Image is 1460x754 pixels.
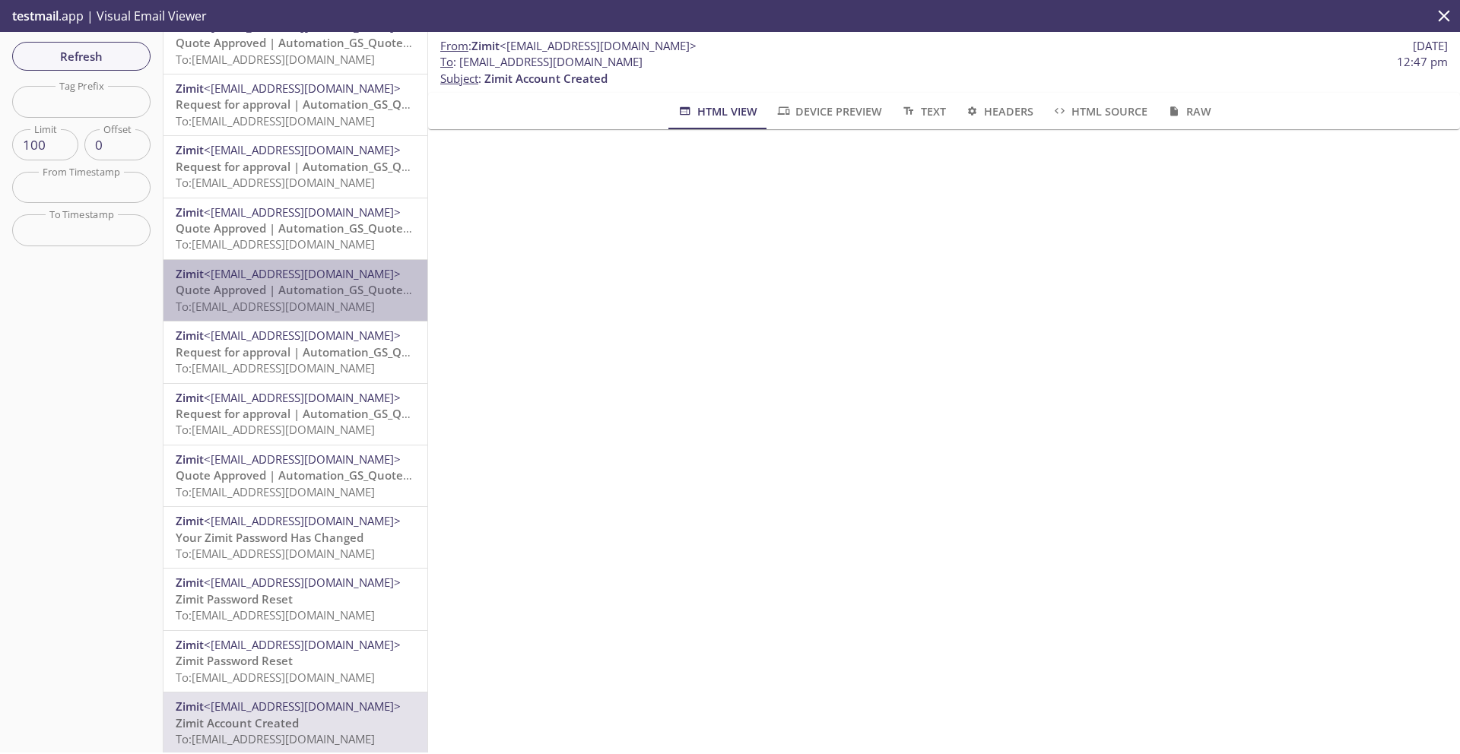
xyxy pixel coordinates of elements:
div: Zimit<[EMAIL_ADDRESS][DOMAIN_NAME]>Quote Approved | Automation_GS_Quote2y80hTo:[EMAIL_ADDRESS][DO... [163,445,427,506]
span: From [440,38,468,53]
span: : [440,38,697,54]
span: Zimit [176,204,204,220]
span: To: [EMAIL_ADDRESS][DOMAIN_NAME] [176,422,375,437]
span: Refresh [24,46,138,66]
span: Raw [1166,102,1211,121]
span: Zimit [176,142,204,157]
span: To: [EMAIL_ADDRESS][DOMAIN_NAME] [176,236,375,252]
span: Zimit Account Created [176,715,299,730]
div: Zimit<[EMAIL_ADDRESS][DOMAIN_NAME]>Zimit Password ResetTo:[EMAIL_ADDRESS][DOMAIN_NAME] [163,631,427,692]
div: Zimit<[EMAIL_ADDRESS][DOMAIN_NAME]>Request for approval | Automation_GS_QuotecuypdTo:[EMAIL_ADDRE... [163,322,427,382]
span: <[EMAIL_ADDRESS][DOMAIN_NAME]> [204,513,401,528]
span: Zimit [176,513,204,528]
span: Quote Approved | Automation_GS_Quote2y80h [176,467,437,483]
span: <[EMAIL_ADDRESS][DOMAIN_NAME]> [204,451,401,467]
span: Zimit Account Created [484,71,608,86]
div: Zimit<[EMAIL_ADDRESS][DOMAIN_NAME]>Zimit Account CreatedTo:[EMAIL_ADDRESS][DOMAIN_NAME] [163,692,427,753]
span: To: [EMAIL_ADDRESS][DOMAIN_NAME] [176,175,375,190]
span: <[EMAIL_ADDRESS][DOMAIN_NAME]> [204,328,401,343]
span: Quote Approved | Automation_GS_Quotecuypd [176,282,436,297]
span: <[EMAIL_ADDRESS][DOMAIN_NAME]> [204,19,401,34]
span: <[EMAIL_ADDRESS][DOMAIN_NAME]> [204,637,401,652]
span: Request for approval | Automation_GS_Quotecuypd [176,406,460,421]
span: Zimit [471,38,500,53]
span: Zimit [176,266,204,281]
span: Device Preview [776,102,882,121]
div: Zimit<[EMAIL_ADDRESS][DOMAIN_NAME]>Zimit Password ResetTo:[EMAIL_ADDRESS][DOMAIN_NAME] [163,569,427,629]
span: Headers [964,102,1033,121]
span: 12:47 pm [1397,54,1448,70]
span: <[EMAIL_ADDRESS][DOMAIN_NAME]> [500,38,697,53]
div: Zimit<[EMAIL_ADDRESS][DOMAIN_NAME]>Your Zimit Password Has ChangedTo:[EMAIL_ADDRESS][DOMAIN_NAME] [163,507,427,568]
span: Zimit [176,81,204,96]
span: <[EMAIL_ADDRESS][DOMAIN_NAME]> [204,575,401,590]
div: Zimit<[EMAIL_ADDRESS][DOMAIN_NAME]>Quote Approved | Automation_GS_Quoteojyg7To:[EMAIL_ADDRESS][DO... [163,13,427,74]
span: To: [EMAIL_ADDRESS][DOMAIN_NAME] [176,360,375,375]
span: <[EMAIL_ADDRESS][DOMAIN_NAME]> [204,142,401,157]
span: <[EMAIL_ADDRESS][DOMAIN_NAME]> [204,81,401,96]
span: [DATE] [1413,38,1448,54]
span: Quote Approved | Automation_GS_Quotecuypd [176,220,436,236]
span: Zimit [176,390,204,405]
span: Quote Approved | Automation_GS_Quoteojyg7 [176,35,432,50]
span: testmail [12,8,59,24]
span: Zimit [176,451,204,467]
span: Zimit [176,328,204,343]
span: To: [EMAIL_ADDRESS][DOMAIN_NAME] [176,670,375,685]
span: Zimit [176,699,204,714]
span: HTML Source [1052,102,1147,121]
span: To: [EMAIL_ADDRESS][DOMAIN_NAME] [176,52,375,67]
span: Request for approval | Automation_GS_Quotecuypd [176,344,460,360]
span: : [EMAIL_ADDRESS][DOMAIN_NAME] [440,54,643,70]
div: Zimit<[EMAIL_ADDRESS][DOMAIN_NAME]>Request for approval | Automation_GS_Quoteojyg7To:[EMAIL_ADDRE... [163,74,427,135]
span: Your Zimit Password Has Changed [176,530,363,545]
span: Request for approval | Automation_GS_Quoteojyg7 [176,159,456,174]
span: HTML View [677,102,757,121]
span: To: [EMAIL_ADDRESS][DOMAIN_NAME] [176,607,375,623]
span: <[EMAIL_ADDRESS][DOMAIN_NAME]> [204,699,401,714]
span: <[EMAIL_ADDRESS][DOMAIN_NAME]> [204,266,401,281]
div: Zimit<[EMAIL_ADDRESS][DOMAIN_NAME]>Quote Approved | Automation_GS_QuotecuypdTo:[EMAIL_ADDRESS][DO... [163,198,427,259]
span: Zimit Password Reset [176,653,293,668]
span: To: [EMAIL_ADDRESS][DOMAIN_NAME] [176,299,375,314]
span: Subject [440,71,478,86]
span: To: [EMAIL_ADDRESS][DOMAIN_NAME] [176,731,375,746]
button: Refresh [12,42,151,71]
span: To: [EMAIL_ADDRESS][DOMAIN_NAME] [176,484,375,499]
span: Zimit [176,19,204,34]
span: Request for approval | Automation_GS_Quoteojyg7 [176,97,456,112]
span: To: [EMAIL_ADDRESS][DOMAIN_NAME] [176,113,375,128]
span: Zimit [176,637,204,652]
div: Zimit<[EMAIL_ADDRESS][DOMAIN_NAME]>Quote Approved | Automation_GS_QuotecuypdTo:[EMAIL_ADDRESS][DO... [163,260,427,321]
span: <[EMAIL_ADDRESS][DOMAIN_NAME]> [204,204,401,220]
span: To [440,54,453,69]
div: Zimit<[EMAIL_ADDRESS][DOMAIN_NAME]>Request for approval | Automation_GS_QuotecuypdTo:[EMAIL_ADDRE... [163,384,427,445]
span: Zimit Password Reset [176,591,293,607]
span: Zimit [176,575,204,590]
span: To: [EMAIL_ADDRESS][DOMAIN_NAME] [176,546,375,561]
p: : [440,54,1448,87]
div: Zimit<[EMAIL_ADDRESS][DOMAIN_NAME]>Request for approval | Automation_GS_Quoteojyg7To:[EMAIL_ADDRE... [163,136,427,197]
span: Text [900,102,945,121]
span: <[EMAIL_ADDRESS][DOMAIN_NAME]> [204,390,401,405]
